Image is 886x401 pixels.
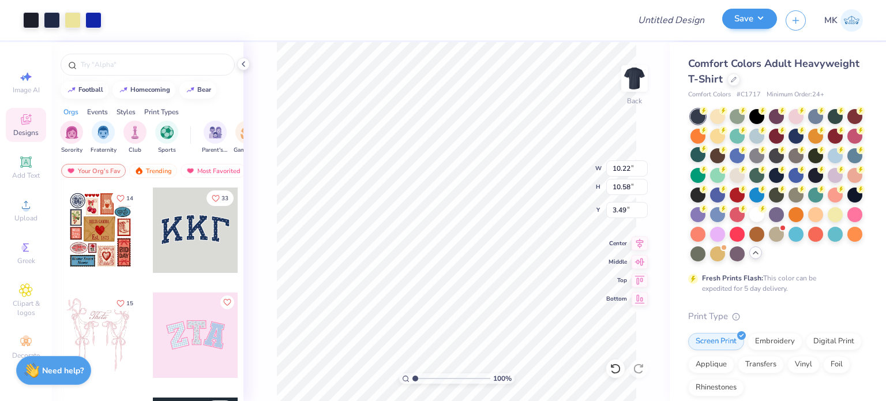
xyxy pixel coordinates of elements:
[606,295,627,303] span: Bottom
[748,333,802,350] div: Embroidery
[63,107,78,117] div: Orgs
[737,90,761,100] span: # C1717
[202,121,228,155] div: filter for Parent's Weekend
[119,87,128,93] img: trend_line.gif
[111,190,138,206] button: Like
[117,107,136,117] div: Styles
[91,146,117,155] span: Fraternity
[129,164,177,178] div: Trending
[160,126,174,139] img: Sports Image
[806,333,862,350] div: Digital Print
[186,167,195,175] img: most_fav.gif
[738,356,784,373] div: Transfers
[144,107,179,117] div: Print Types
[155,121,178,155] button: filter button
[91,121,117,155] div: filter for Fraternity
[123,121,147,155] button: filter button
[123,121,147,155] div: filter for Club
[823,356,850,373] div: Foil
[606,276,627,284] span: Top
[12,351,40,360] span: Decorate
[629,9,714,32] input: Untitled Design
[186,87,195,93] img: trend_line.gif
[61,146,82,155] span: Sorority
[13,128,39,137] span: Designs
[787,356,820,373] div: Vinyl
[12,171,40,180] span: Add Text
[61,164,126,178] div: Your Org's Fav
[80,59,227,70] input: Try "Alpha"
[702,273,844,294] div: This color can be expedited for 5 day delivery.
[6,299,46,317] span: Clipart & logos
[97,126,110,139] img: Fraternity Image
[111,295,138,311] button: Like
[824,9,863,32] a: MK
[91,121,117,155] button: filter button
[207,190,234,206] button: Like
[234,121,260,155] button: filter button
[688,333,744,350] div: Screen Print
[241,126,254,139] img: Game Day Image
[42,365,84,376] strong: Need help?
[87,107,108,117] div: Events
[688,356,734,373] div: Applique
[234,146,260,155] span: Game Day
[767,90,824,100] span: Minimum Order: 24 +
[840,9,863,32] img: Muskan Kumari
[493,373,512,384] span: 100 %
[688,310,863,323] div: Print Type
[606,239,627,248] span: Center
[60,121,83,155] button: filter button
[67,87,76,93] img: trend_line.gif
[155,121,178,155] div: filter for Sports
[181,164,246,178] div: Most Favorited
[112,81,175,99] button: homecoming
[688,57,859,86] span: Comfort Colors Adult Heavyweight T-Shirt
[824,14,838,27] span: MK
[722,9,777,29] button: Save
[197,87,211,93] div: bear
[688,379,744,396] div: Rhinestones
[234,121,260,155] div: filter for Game Day
[126,301,133,306] span: 15
[202,121,228,155] button: filter button
[202,146,228,155] span: Parent's Weekend
[606,258,627,266] span: Middle
[129,146,141,155] span: Club
[13,85,40,95] span: Image AI
[66,167,76,175] img: most_fav.gif
[130,87,170,93] div: homecoming
[126,196,133,201] span: 14
[61,81,108,99] button: football
[627,96,642,106] div: Back
[179,81,216,99] button: bear
[220,295,234,309] button: Like
[158,146,176,155] span: Sports
[221,196,228,201] span: 33
[78,87,103,93] div: football
[129,126,141,139] img: Club Image
[134,167,144,175] img: trending.gif
[688,90,731,100] span: Comfort Colors
[702,273,763,283] strong: Fresh Prints Flash:
[65,126,78,139] img: Sorority Image
[623,67,646,90] img: Back
[17,256,35,265] span: Greek
[60,121,83,155] div: filter for Sorority
[209,126,222,139] img: Parent's Weekend Image
[14,213,37,223] span: Upload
